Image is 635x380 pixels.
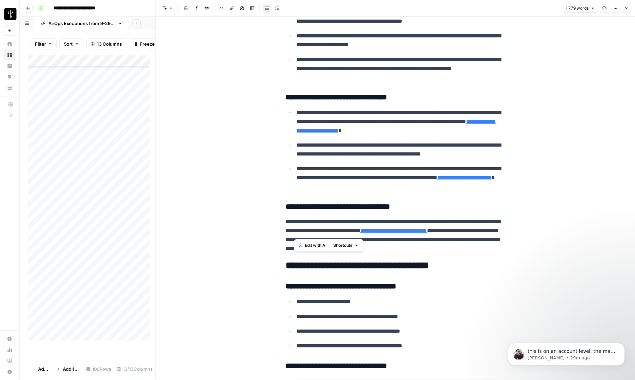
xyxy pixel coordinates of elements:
div: Kevin says… [5,42,132,58]
button: Add Row [28,364,53,375]
h1: [PERSON_NAME] [33,3,78,9]
div: thanks manual. [83,42,132,57]
button: Gif picker [33,225,38,230]
div: I'm asking because we're planning on using the API to schedule large batches of executions in the... [30,136,126,176]
span: Add 10 Rows [63,366,79,372]
button: Add 10 Rows [53,364,83,375]
img: LP Production Workloads Logo [4,8,16,20]
span: Shortcuts [333,242,353,249]
button: 1,779 words [563,4,598,13]
button: Emoji picker [22,225,27,230]
button: Edit with AI [296,241,329,250]
button: Upload attachment [11,225,16,230]
button: Filter [31,38,57,49]
div: sure [PERSON_NAME], happy to! [5,186,95,201]
a: Learning Hub [4,355,15,366]
a: Your Data [4,82,15,93]
span: Add Row [38,366,48,372]
a: Settings [4,333,15,344]
button: 13 Columns [86,38,126,49]
button: go back [4,3,18,16]
div: AirOps Executions from [DATE] [48,20,115,27]
div: this is on an account level, the max execution limit is 60 at the same time. So its not really ba... [11,206,107,232]
a: AirOps Executions from [DATE] [35,16,128,30]
button: Start recording [44,225,49,230]
button: Shortcuts [331,241,361,250]
span: Filter [35,41,46,47]
div: Manuel says… [5,201,132,252]
a: Home [4,38,15,49]
a: Insights [4,60,15,71]
div: Can you give me some clarification on this? "there is a limit of how many workflows you can run a... [30,61,126,102]
div: thanks manual. [89,46,126,53]
iframe: Intercom notifications message [498,329,635,377]
a: Opportunities [4,71,15,82]
span: Sort [64,41,73,47]
div: sure [PERSON_NAME], happy to! [11,190,89,197]
a: Browse [4,49,15,60]
textarea: Message… [6,210,131,222]
button: Help + Support [4,366,15,377]
span: Edit with AI [305,242,326,249]
div: 13/13 Columns [114,364,155,375]
button: Workspace: LP Production Workloads [4,5,15,23]
div: Manuel says… [5,186,132,201]
span: 1,779 words [566,5,589,11]
img: Profile image for Manuel [20,4,31,15]
span: 13 Columns [97,41,122,47]
div: [PERSON_NAME] • 3h ago [11,31,65,35]
span: Freeze Columns [140,41,175,47]
div: Kevin says… [5,57,132,186]
button: Send a message… [118,222,129,233]
div: Is this is at the account level or the user level? And is the limit based on the number of workfl... [30,105,126,132]
div: Close [120,3,133,15]
p: Active 30m ago [33,9,68,15]
button: Home [107,3,120,16]
a: Usage [4,344,15,355]
div: Can you give me some clarification on this? "there is a limit of how many workflows you can run a... [25,57,132,180]
button: Freeze Columns [129,38,180,49]
button: Sort [59,38,83,49]
div: 106 Rows [83,364,114,375]
div: this is on an account level, the max execution limit is 60 at the same time. So its not really ba... [5,201,113,237]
